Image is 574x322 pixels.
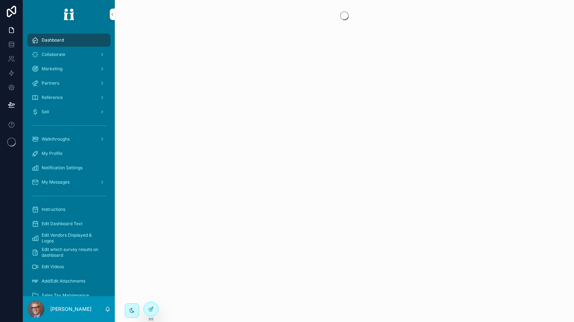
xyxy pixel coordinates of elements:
[27,176,110,189] a: My Messages
[23,29,115,296] div: scrollable content
[27,34,110,47] a: Dashboard
[42,37,64,43] span: Dashboard
[27,48,110,61] a: Collaborate
[42,264,64,270] span: Edit Videos
[42,247,103,258] span: Edit which survey results on dashboard
[27,161,110,174] a: Notification Settings
[50,306,91,313] p: [PERSON_NAME]
[27,91,110,104] a: Reference
[42,207,65,212] span: Instructions
[42,109,49,115] span: Sell
[42,179,70,185] span: My Messages
[27,133,110,146] a: Walkthroughs
[27,105,110,118] a: Sell
[59,9,79,20] img: App logo
[27,77,110,90] a: Partners
[42,66,62,72] span: Marketing
[42,80,59,86] span: Partners
[42,52,65,57] span: Collaborate
[42,232,103,244] span: Edit Vendors Displayed & Logos
[27,203,110,216] a: Instructions
[42,151,62,156] span: My Profile
[27,62,110,75] a: Marketing
[27,217,110,230] a: Edit Dashboard Text
[42,293,89,298] span: Sales Tax Maintenance
[27,246,110,259] a: Edit which survey results on dashboard
[27,275,110,288] a: Add/Edit Attachments
[42,136,70,142] span: Walkthroughs
[42,95,63,100] span: Reference
[27,147,110,160] a: My Profile
[27,260,110,273] a: Edit Videos
[42,165,83,171] span: Notification Settings
[42,278,85,284] span: Add/Edit Attachments
[27,289,110,302] a: Sales Tax Maintenance
[27,232,110,245] a: Edit Vendors Displayed & Logos
[42,221,83,227] span: Edit Dashboard Text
